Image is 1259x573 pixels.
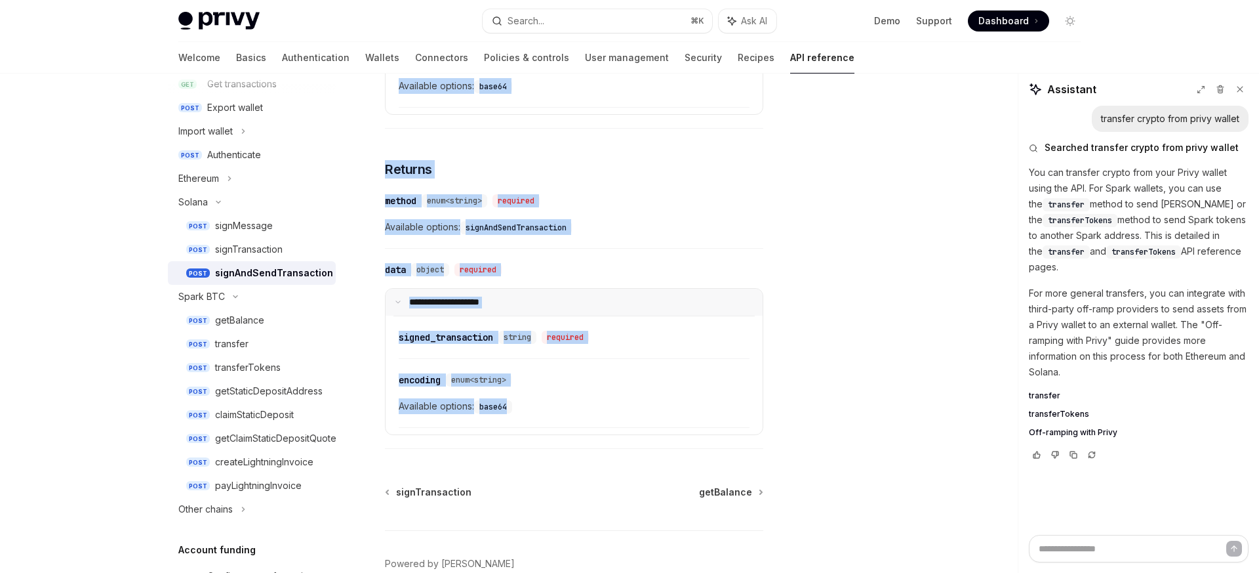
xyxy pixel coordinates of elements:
[1045,141,1239,154] span: Searched transfer crypto from privy wallet
[483,9,712,33] button: Search...⌘K
[386,486,471,499] a: signTransaction
[186,363,210,373] span: POST
[178,289,225,305] div: Spark BTC
[178,542,256,558] h5: Account funding
[168,332,336,356] a: POSTtransfer
[385,219,763,235] span: Available options:
[474,400,512,414] code: base64
[178,150,202,160] span: POST
[178,103,202,113] span: POST
[236,42,266,74] a: Basics
[1060,11,1081,32] button: Toggle dark mode
[427,196,482,206] span: enum<string>
[186,434,210,444] span: POST
[215,383,323,399] div: getStaticDepositAddress
[1101,112,1239,125] div: transfer crypto from privy wallet
[168,143,336,167] a: POSTAuthenticate
[1029,427,1249,438] a: Off-ramping with Privy
[399,78,749,94] span: Available options:
[168,238,336,261] a: POSTsignTransaction
[1029,391,1249,401] a: transfer
[215,265,333,281] div: signAndSendTransaction
[207,100,263,116] div: Export wallet
[168,308,336,332] a: POSTgetBalance
[178,42,220,74] a: Welcome
[168,427,336,450] a: POSTgetClaimStaticDepositQuote
[790,42,854,74] a: API reference
[542,331,589,344] div: required
[1029,286,1249,380] p: For more general transfers, you can integrate with third-party off-ramp providers to send assets ...
[186,221,210,231] span: POST
[415,42,468,74] a: Connectors
[916,14,952,28] a: Support
[690,16,704,26] span: ⌘ K
[699,486,762,499] a: getBalance
[178,194,208,210] div: Solana
[396,486,471,499] span: signTransaction
[168,261,336,285] a: POSTsignAndSendTransaction
[215,336,249,352] div: transfer
[178,501,233,517] div: Other chains
[508,13,544,29] div: Search...
[186,481,210,491] span: POST
[186,387,210,396] span: POST
[168,474,336,498] a: POSTpayLightningInvoice
[178,123,233,139] div: Import wallet
[738,42,774,74] a: Recipes
[186,339,210,349] span: POST
[215,407,294,423] div: claimStaticDeposit
[168,356,336,379] a: POSTtransferTokens
[215,242,283,257] div: signTransaction
[399,331,493,344] div: signed_transaction
[699,486,752,499] span: getBalance
[1048,200,1085,210] span: transfer
[1048,247,1085,257] span: transfer
[874,14,900,28] a: Demo
[454,263,502,276] div: required
[215,312,264,328] div: getBalance
[416,265,444,275] span: object
[978,14,1029,28] span: Dashboard
[186,245,210,255] span: POST
[168,96,336,119] a: POSTExport wallet
[186,410,210,420] span: POST
[168,379,336,403] a: POSTgetStaticDepositAddress
[365,42,399,74] a: Wallets
[215,218,273,234] div: signMessage
[282,42,350,74] a: Authentication
[492,194,540,207] div: required
[186,316,210,326] span: POST
[385,557,515,570] a: Powered by [PERSON_NAME]
[186,457,210,467] span: POST
[215,431,336,446] div: getClaimStaticDepositQuote
[178,12,260,30] img: light logo
[207,147,261,163] div: Authenticate
[685,42,722,74] a: Security
[1029,141,1249,154] button: Searched transfer crypto from privy wallet
[484,42,569,74] a: Policies & controls
[168,450,336,474] a: POSTcreateLightningInvoice
[385,194,416,207] div: method
[215,478,302,494] div: payLightningInvoice
[1048,215,1112,226] span: transferTokens
[178,171,219,186] div: Ethereum
[741,14,767,28] span: Ask AI
[585,42,669,74] a: User management
[399,398,749,414] span: Available options:
[385,160,432,179] span: Returns
[451,375,506,385] span: enum<string>
[385,263,406,276] div: data
[1047,81,1096,97] span: Assistant
[968,11,1049,32] a: Dashboard
[1029,409,1249,419] a: transferTokens
[1029,409,1089,419] span: transferTokens
[168,214,336,238] a: POSTsignMessage
[1226,541,1242,557] button: Send message
[215,360,281,375] div: transferTokens
[186,268,210,278] span: POST
[474,80,512,93] code: base64
[719,9,776,33] button: Ask AI
[168,403,336,427] a: POSTclaimStaticDeposit
[504,332,531,343] span: string
[1029,427,1117,438] span: Off-ramping with Privy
